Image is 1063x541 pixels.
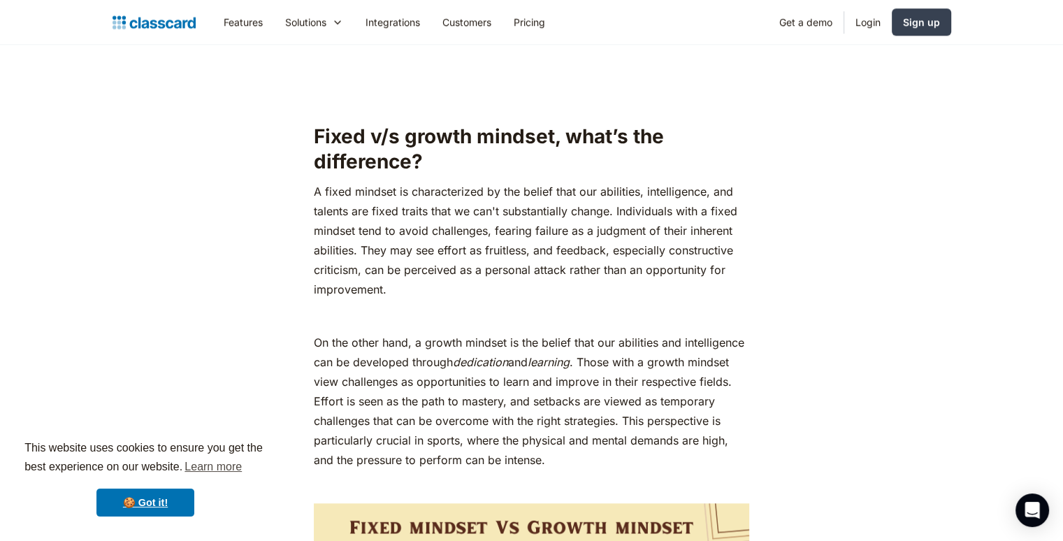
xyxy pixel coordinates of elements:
a: Features [212,6,274,38]
a: Sign up [892,8,951,36]
div: Open Intercom Messenger [1015,493,1049,527]
div: Sign up [903,15,940,29]
a: dismiss cookie message [96,489,194,517]
a: learn more about cookies [182,456,244,477]
a: home [113,13,196,32]
a: Get a demo [768,6,844,38]
p: ‍ [314,477,749,496]
div: Solutions [274,6,354,38]
p: ‍ [314,90,749,110]
p: A fixed mindset is characterized by the belief that our abilities, intelligence, and talents are ... [314,182,749,299]
p: On the other hand, a growth mindset is the belief that our abilities and intelligence can be deve... [314,333,749,470]
a: Pricing [502,6,556,38]
div: Solutions [285,15,326,29]
div: cookieconsent [11,426,280,530]
p: ‍ [314,306,749,326]
em: learning [528,355,570,369]
a: Integrations [354,6,431,38]
em: dedication [453,355,508,369]
h2: Fixed v/s growth mindset, what’s the difference? [314,124,749,175]
span: This website uses cookies to ensure you get the best experience on our website. [24,440,266,477]
a: Login [844,6,892,38]
a: Customers [431,6,502,38]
